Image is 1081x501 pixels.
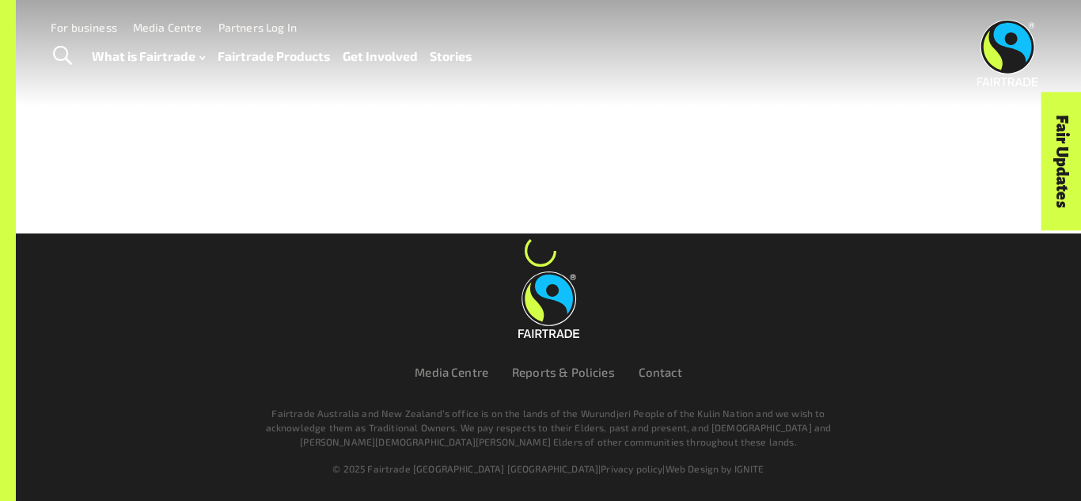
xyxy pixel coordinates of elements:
a: Web Design by IGNITE [666,463,764,474]
a: Toggle Search [43,36,82,76]
img: Fairtrade Australia New Zealand logo [518,271,579,338]
a: Fairtrade Products [218,45,330,68]
a: Contact [639,365,682,379]
div: | | [115,461,982,476]
a: For business [51,21,117,34]
a: Get Involved [343,45,418,68]
p: Fairtrade Australia and New Zealand’s office is on the lands of the Wurundjeri People of the Kuli... [262,406,835,449]
a: Media Centre [133,21,203,34]
span: © 2025 Fairtrade [GEOGRAPHIC_DATA] [GEOGRAPHIC_DATA] [332,463,598,474]
a: Stories [430,45,472,68]
a: Partners Log In [218,21,297,34]
a: Privacy policy [601,463,662,474]
a: What is Fairtrade [92,45,205,68]
a: Reports & Policies [512,365,615,379]
img: Fairtrade Australia New Zealand logo [977,20,1038,86]
a: Media Centre [415,365,488,379]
